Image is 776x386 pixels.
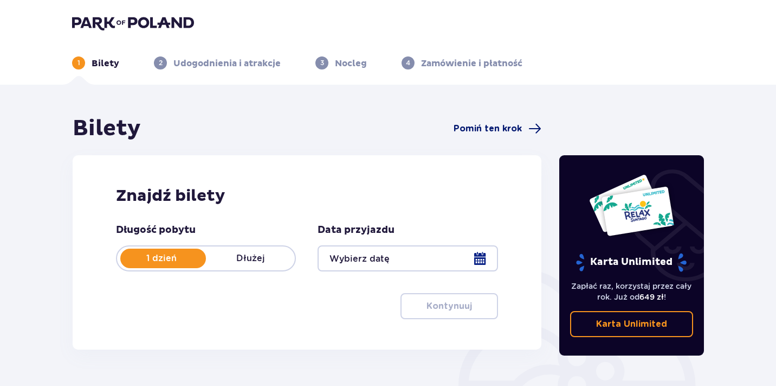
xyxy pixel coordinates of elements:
[639,293,664,301] span: 649 zł
[206,252,295,264] p: Dłużej
[117,252,206,264] p: 1 dzień
[575,253,688,272] p: Karta Unlimited
[72,56,119,69] div: 1Bilety
[570,281,694,302] p: Zapłać raz, korzystaj przez cały rok. Już od !
[77,58,80,68] p: 1
[116,224,196,237] p: Długość pobytu
[570,311,694,337] a: Karta Unlimited
[72,15,194,30] img: Park of Poland logo
[73,115,141,142] h1: Bilety
[320,58,324,68] p: 3
[421,58,522,69] p: Zamówienie i płatność
[406,58,410,68] p: 4
[315,56,367,69] div: 3Nocleg
[318,224,395,237] p: Data przyjazdu
[400,293,498,319] button: Kontynuuj
[154,56,281,69] div: 2Udogodnienia i atrakcje
[426,300,472,312] p: Kontynuuj
[454,122,541,135] a: Pomiń ten krok
[596,318,667,330] p: Karta Unlimited
[335,58,367,69] p: Nocleg
[159,58,163,68] p: 2
[402,56,522,69] div: 4Zamówienie i płatność
[454,123,522,135] span: Pomiń ten krok
[173,58,281,69] p: Udogodnienia i atrakcje
[92,58,119,69] p: Bilety
[589,174,675,237] img: Dwie karty całoroczne do Suntago z napisem 'UNLIMITED RELAX', na białym tle z tropikalnymi liśćmi...
[116,186,498,206] h2: Znajdź bilety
